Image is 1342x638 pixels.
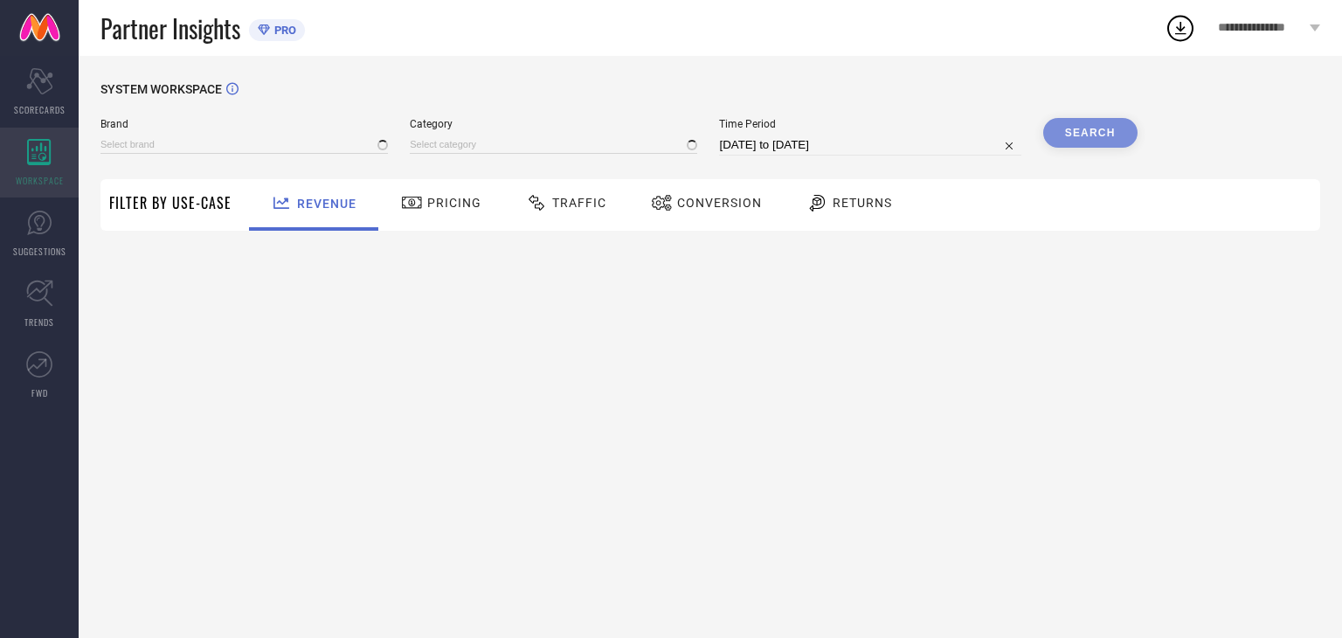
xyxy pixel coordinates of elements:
[552,196,606,210] span: Traffic
[427,196,481,210] span: Pricing
[270,24,296,37] span: PRO
[100,135,388,154] input: Select brand
[100,82,222,96] span: SYSTEM WORKSPACE
[24,316,54,329] span: TRENDS
[16,174,64,187] span: WORKSPACE
[677,196,762,210] span: Conversion
[31,386,48,399] span: FWD
[297,197,356,211] span: Revenue
[100,10,240,46] span: Partner Insights
[1165,12,1196,44] div: Open download list
[410,135,697,154] input: Select category
[100,118,388,130] span: Brand
[13,245,66,258] span: SUGGESTIONS
[719,135,1020,156] input: Select time period
[109,192,232,213] span: Filter By Use-Case
[833,196,892,210] span: Returns
[410,118,697,130] span: Category
[719,118,1020,130] span: Time Period
[14,103,66,116] span: SCORECARDS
